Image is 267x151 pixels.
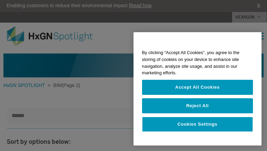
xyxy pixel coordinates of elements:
button: Reject All [142,98,253,113]
div: By clicking “Accept All Cookies”, you agree to the storing of cookies on your device to enhance s... [133,46,262,80]
div: Cookie banner [133,32,262,146]
button: Cookies Settings [142,117,253,132]
button: Accept All Cookies [142,80,253,95]
div: Privacy [133,32,262,146]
